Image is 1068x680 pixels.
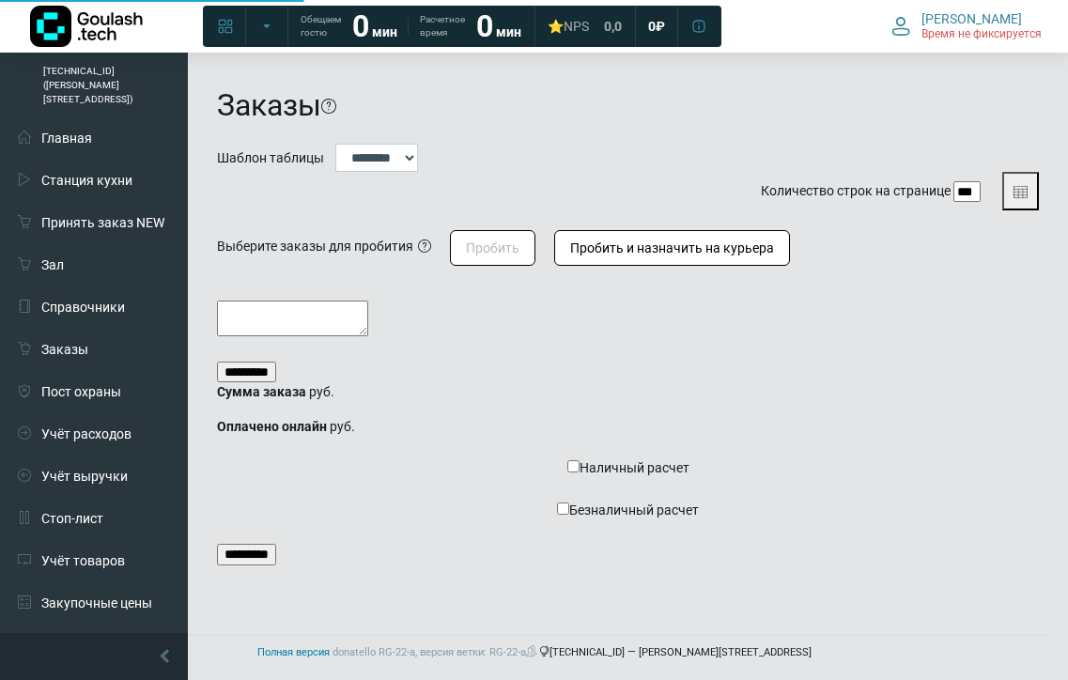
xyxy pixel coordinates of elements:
span: Расчетное время [420,13,465,39]
h1: Заказы [217,87,321,123]
p: руб. [217,382,1039,402]
button: [PERSON_NAME] Время не фиксируется [880,7,1053,46]
label: Безналичный расчет [217,494,1039,527]
img: Логотип компании Goulash.tech [30,6,143,47]
strong: Сумма заказа [217,384,306,399]
span: 0,0 [604,18,622,35]
span: мин [372,24,397,39]
span: [PERSON_NAME] [921,10,1022,27]
footer: [TECHNICAL_ID] — [PERSON_NAME][STREET_ADDRESS] [19,635,1049,671]
span: donatello RG-22-a, версия ветки: RG-22-a [333,646,539,658]
input: Наличный расчет [567,460,580,472]
span: 0 [648,18,656,35]
label: Наличный расчет [217,452,1039,485]
a: 0 ₽ [637,9,676,43]
span: мин [496,24,521,39]
span: Время не фиксируется [921,27,1042,42]
a: Полная версия [257,646,330,658]
i: Нужные заказы должны быть в статусе "готов" (если вы хотите пробить один заказ, то можно воспольз... [418,240,431,253]
button: Пробить [450,230,535,266]
strong: 0 [476,8,493,44]
label: Количество строк на странице [761,181,951,201]
p: руб. [217,417,1039,437]
div: Выберите заказы для пробития [217,237,413,256]
button: Пробить и назначить на курьера [554,230,790,266]
span: ₽ [656,18,665,35]
a: Обещаем гостю 0 мин Расчетное время 0 мин [289,9,533,43]
i: На этой странице можно найти заказ, используя различные фильтры. Все пункты заполнять необязатель... [321,99,336,114]
strong: 0 [352,8,369,44]
input: Безналичный расчет [557,502,569,515]
strong: Оплачено онлайн [217,419,327,434]
a: ⭐NPS 0,0 [536,9,633,43]
span: Обещаем гостю [301,13,341,39]
div: ⭐ [548,18,589,35]
label: Шаблон таблицы [217,148,324,168]
span: NPS [564,19,589,34]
